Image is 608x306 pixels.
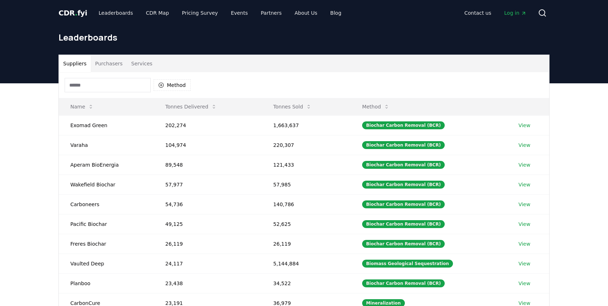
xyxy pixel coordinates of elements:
div: Biochar Carbon Removal (BCR) [362,121,445,129]
span: CDR fyi [59,9,87,17]
td: 26,119 [154,234,262,254]
a: View [518,161,530,168]
div: Biochar Carbon Removal (BCR) [362,161,445,169]
a: Pricing Survey [176,6,224,19]
a: About Us [289,6,323,19]
button: Name [65,99,99,114]
div: Biochar Carbon Removal (BCR) [362,220,445,228]
span: Log in [504,9,527,17]
button: Tonnes Delivered [159,99,223,114]
td: 121,433 [262,155,351,175]
a: Events [225,6,253,19]
td: 23,438 [154,273,262,293]
td: 26,119 [262,234,351,254]
td: 89,548 [154,155,262,175]
a: View [518,142,530,149]
a: CDR.fyi [59,8,87,18]
td: Wakefield Biochar [59,175,154,194]
div: Biochar Carbon Removal (BCR) [362,240,445,248]
td: 24,117 [154,254,262,273]
button: Services [127,55,157,72]
div: Biochar Carbon Removal (BCR) [362,181,445,189]
div: Biochar Carbon Removal (BCR) [362,200,445,208]
td: Pacific Biochar [59,214,154,234]
a: Contact us [459,6,497,19]
a: View [518,240,530,247]
div: Biochar Carbon Removal (BCR) [362,279,445,287]
td: Varaha [59,135,154,155]
button: Method [154,79,191,91]
td: Carboneers [59,194,154,214]
a: View [518,260,530,267]
td: 1,663,637 [262,115,351,135]
td: 140,786 [262,194,351,214]
a: CDR Map [140,6,175,19]
nav: Main [93,6,347,19]
a: View [518,122,530,129]
td: 52,625 [262,214,351,234]
div: Biomass Geological Sequestration [362,260,453,268]
a: View [518,181,530,188]
button: Suppliers [59,55,91,72]
a: View [518,280,530,287]
a: View [518,201,530,208]
a: Partners [255,6,287,19]
button: Purchasers [91,55,127,72]
td: 5,144,884 [262,254,351,273]
a: View [518,221,530,228]
button: Tonnes Sold [267,99,317,114]
td: Aperam BioEnergia [59,155,154,175]
a: Blog [324,6,347,19]
div: Biochar Carbon Removal (BCR) [362,141,445,149]
td: 220,307 [262,135,351,155]
td: Freres Biochar [59,234,154,254]
td: 202,274 [154,115,262,135]
td: 104,974 [154,135,262,155]
td: Exomad Green [59,115,154,135]
td: 57,977 [154,175,262,194]
td: Vaulted Deep [59,254,154,273]
td: 54,736 [154,194,262,214]
nav: Main [459,6,532,19]
a: Log in [499,6,532,19]
td: 34,522 [262,273,351,293]
td: 49,125 [154,214,262,234]
h1: Leaderboards [59,32,549,43]
span: . [75,9,78,17]
td: 57,985 [262,175,351,194]
button: Method [356,99,396,114]
a: Leaderboards [93,6,139,19]
td: Planboo [59,273,154,293]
